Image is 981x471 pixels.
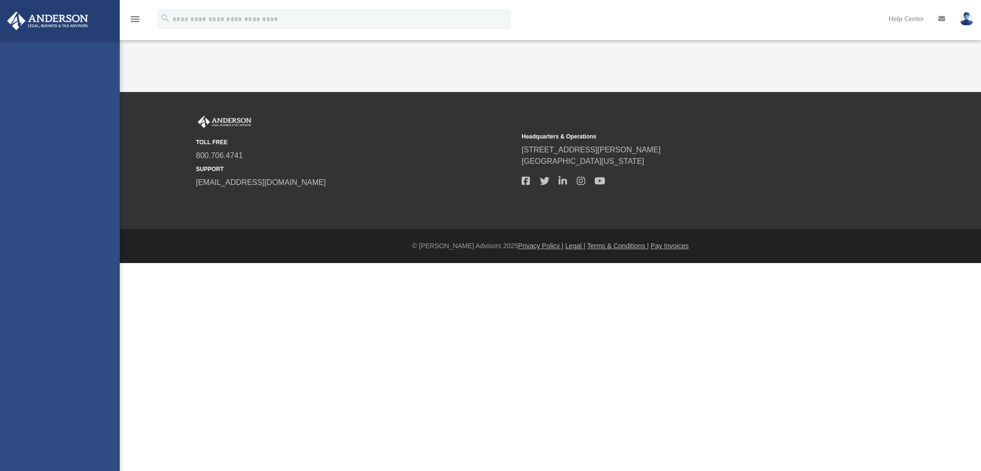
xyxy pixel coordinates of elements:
a: [STREET_ADDRESS][PERSON_NAME] [522,146,661,154]
a: Terms & Conditions | [587,242,649,250]
img: Anderson Advisors Platinum Portal [4,11,91,30]
a: [GEOGRAPHIC_DATA][US_STATE] [522,157,644,165]
i: search [160,13,171,23]
small: SUPPORT [196,165,515,173]
small: Headquarters & Operations [522,132,841,141]
a: Legal | [565,242,585,250]
small: TOLL FREE [196,138,515,147]
div: © [PERSON_NAME] Advisors 2025 [120,241,981,251]
img: Anderson Advisors Platinum Portal [196,116,253,128]
a: 800.706.4741 [196,151,243,160]
a: menu [129,18,141,25]
a: Privacy Policy | [518,242,564,250]
img: User Pic [959,12,974,26]
a: Pay Invoices [650,242,688,250]
i: menu [129,13,141,25]
a: [EMAIL_ADDRESS][DOMAIN_NAME] [196,178,326,186]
